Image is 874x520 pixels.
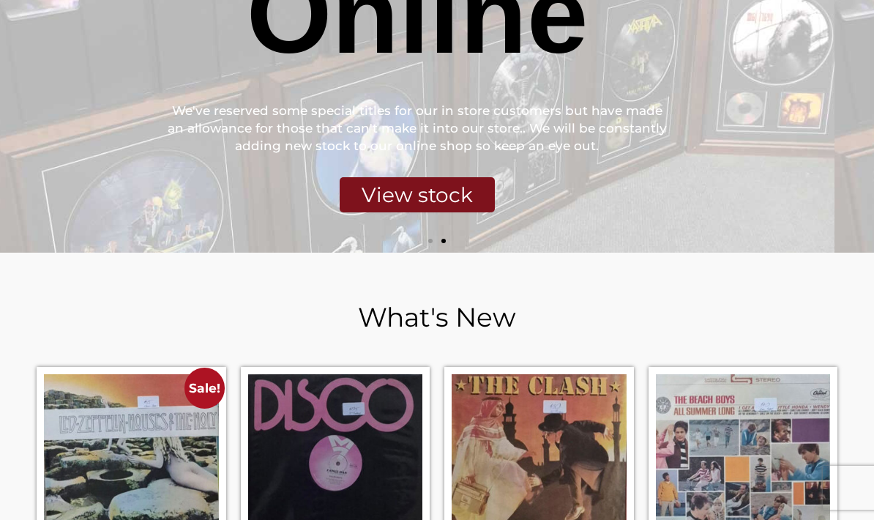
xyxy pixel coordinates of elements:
[37,304,837,330] h2: What's New
[428,239,433,243] span: Go to slide 1
[340,177,495,212] div: View stock
[184,368,225,408] span: Sale!
[166,103,668,155] div: We've reserved some special titles for our in store customers but have made an allowance for thos...
[441,239,446,243] span: Go to slide 2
